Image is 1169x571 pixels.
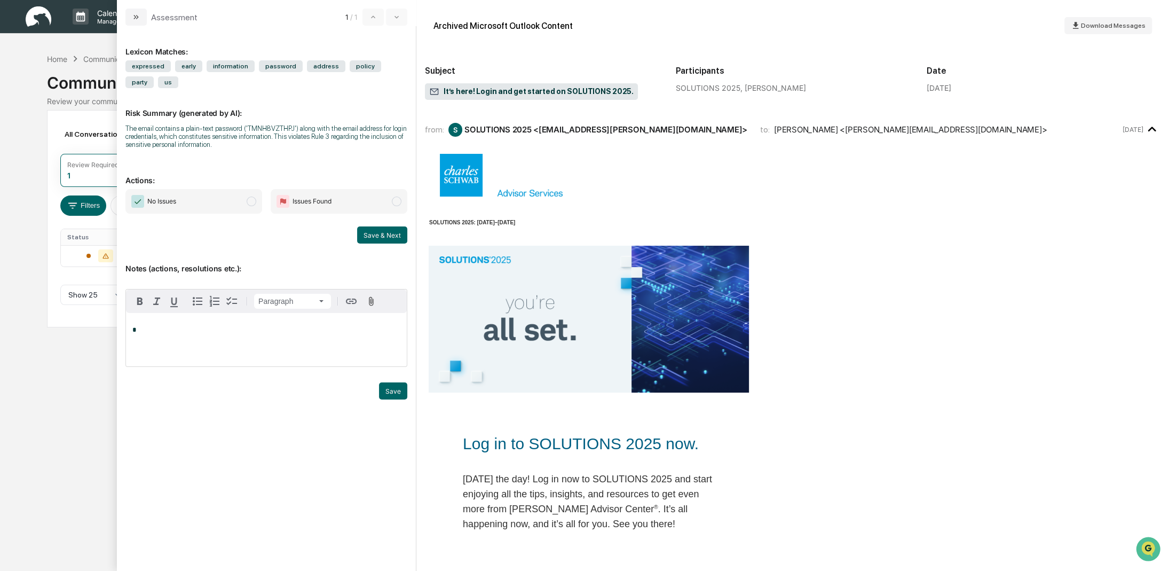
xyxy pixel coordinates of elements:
[927,83,951,92] div: [DATE]
[11,82,30,101] img: 1746055101610-c473b297-6a78-478c-a979-82029cc54cd1
[158,76,178,88] span: us
[125,34,407,56] div: Lexicon Matches:
[125,60,171,72] span: expressed
[36,92,135,101] div: We're available if you need us!
[1135,536,1164,565] iframe: Open customer support
[60,126,141,143] div: All Conversations
[11,136,19,144] div: 🖐️
[36,82,175,92] div: Start new chat
[131,195,144,208] img: Checkmark
[440,154,563,197] img: Charles Schwab Advisor Services
[125,76,154,88] span: party
[464,124,747,135] div: SOLUTIONS 2025 <[EMAIL_ADDRESS][PERSON_NAME][DOMAIN_NAME]>
[425,66,659,76] h2: Subject
[89,9,143,18] p: Calendar
[277,195,289,208] img: Flag
[1123,126,1143,134] time: Wednesday, August 13, 2025 at 6:12:58 AM
[73,130,137,150] a: 🗄️Attestations
[88,135,132,145] span: Attestations
[175,60,202,72] span: early
[125,124,407,148] div: The email contains a plain-text password ('TMNH8VZTHPJ') along with the email address for login c...
[345,13,348,21] span: 1
[774,124,1047,135] div: [PERSON_NAME] <[PERSON_NAME][EMAIL_ADDRESS][DOMAIN_NAME]>
[676,83,910,92] div: SOLUTIONS 2025, [PERSON_NAME]
[47,65,1123,92] div: Communications Archive
[60,195,107,216] button: Filters
[429,87,634,97] span: It’s here! Login and get started on SOLUTIONS 2025.
[448,123,462,137] div: S
[125,163,407,185] p: Actions:
[106,181,129,189] span: Pylon
[89,18,143,25] p: Manage Tasks
[433,21,573,31] div: Archived Microsoft Outlook Content
[147,196,176,207] span: No Issues
[47,97,1123,106] div: Review your communication records across channels
[165,293,183,310] button: Underline
[362,294,381,309] button: Attach files
[77,136,86,144] div: 🗄️
[293,196,331,207] span: Issues Found
[110,195,198,216] button: Date:[DATE] - [DATE]
[6,151,72,170] a: 🔎Data Lookup
[47,54,67,64] div: Home
[463,472,715,531] td: [DATE] the day! Log in now to SOLUTIONS 2025 and start enjoying all the tips, insights, and resou...
[1064,17,1152,34] button: Download Messages
[307,60,345,72] span: address
[75,181,129,189] a: Powered byPylon
[61,229,140,245] th: Status
[207,60,255,72] span: information
[67,171,70,180] div: 1
[463,434,715,470] td: Log in to SOLUTIONS 2025 now.
[760,124,770,135] span: to:
[350,13,360,21] span: / 1
[1081,22,1146,29] span: Download Messages
[181,85,194,98] button: Start new chat
[125,96,407,118] p: Risk Summary (generated by AI):
[11,156,19,165] div: 🔎
[83,54,170,64] div: Communications Archive
[148,293,165,310] button: Italic
[21,155,67,166] span: Data Lookup
[379,382,407,400] button: Save
[429,220,515,225] strong: SOLUTIONS 2025: [DATE]–[DATE]
[21,135,69,145] span: Preclearance
[254,294,331,309] button: Block type
[26,6,51,27] img: logo
[131,293,148,310] button: Bold
[654,504,658,510] sup: ®
[67,161,119,169] div: Review Required
[357,226,407,244] button: Save & Next
[927,66,1160,76] h2: Date
[11,22,194,40] p: How can we help?
[259,60,303,72] span: password
[425,124,444,135] span: from:
[151,12,198,22] div: Assessment
[350,60,381,72] span: policy
[676,66,910,76] h2: Participants
[125,251,407,273] p: Notes (actions, resolutions etc.):
[6,130,73,150] a: 🖐️Preclearance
